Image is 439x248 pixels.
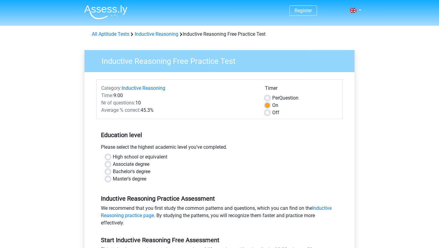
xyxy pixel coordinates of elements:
[113,153,167,161] label: High school or equivalent
[294,8,312,13] a: Register
[97,92,260,99] div: 9:00
[92,31,129,37] a: All Aptitude Tests
[96,144,343,153] div: Please select the highest academic level you’ve completed.
[122,85,165,91] a: Inductive Reasoning
[101,236,338,244] h5: Start Inductive Reasoning Free Assessment
[101,107,141,113] span: Average % correct:
[101,195,338,202] h5: Inductive Reasoning Practice Assessment
[96,205,343,229] div: We recommend that you first study the common patterns and questions, which you can find on the . ...
[272,102,278,109] label: On
[265,85,338,94] div: Timer
[113,168,150,175] label: Bachelor's degree
[89,31,350,38] div: Inductive Reasoning Free Practice Test
[113,161,149,168] label: Associate degree
[272,109,279,116] label: Off
[101,100,135,106] span: Nr of questions:
[97,99,260,107] div: 10
[101,93,113,98] span: Time:
[272,95,279,101] span: Per
[272,94,298,102] label: Question
[97,107,260,114] div: 45.3%
[135,31,178,37] a: Inductive Reasoning
[84,5,127,19] img: Assessly
[101,129,338,141] h5: Education level
[94,54,350,66] h3: Inductive Reasoning Free Practice Test
[101,85,122,91] span: Category:
[113,175,146,183] label: Master's degree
